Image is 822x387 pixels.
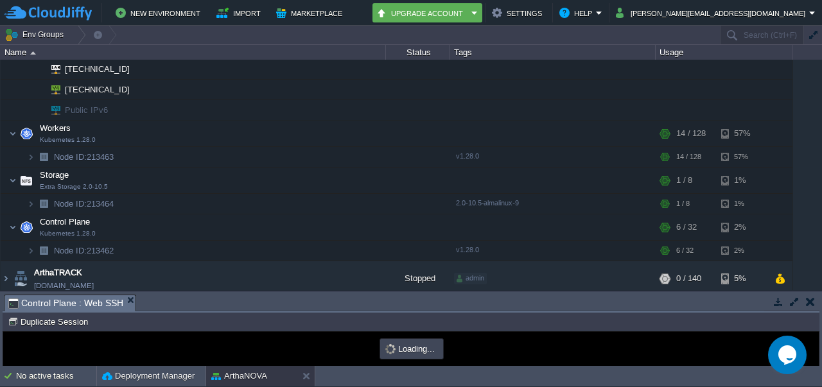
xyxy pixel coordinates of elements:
[676,168,692,193] div: 1 / 8
[34,279,94,292] a: [DOMAIN_NAME]
[387,45,450,60] div: Status
[211,370,267,383] button: ArthaNOVA
[454,273,487,284] div: admin
[456,152,479,160] span: v1.28.0
[656,45,792,60] div: Usage
[42,59,60,79] img: AMDAwAAAACH5BAEAAAAALAAAAAABAAEAAAICRAEAOw==
[35,147,53,167] img: AMDAwAAAACH5BAEAAAAALAAAAAABAAEAAAICRAEAOw==
[53,151,116,162] span: 213463
[40,136,96,144] span: Kubernetes 1.28.0
[53,245,116,256] span: 213462
[27,241,35,261] img: AMDAwAAAACH5BAEAAAAALAAAAAABAAEAAAICRAEAOw==
[9,168,17,193] img: AMDAwAAAACH5BAEAAAAALAAAAAABAAEAAAICRAEAOw==
[721,194,763,214] div: 1%
[676,194,690,214] div: 1 / 8
[53,198,116,209] a: Node ID:213464
[53,198,116,209] span: 213464
[39,170,71,180] a: StorageExtra Storage 2.0-10.5
[34,266,82,279] a: ArthaTRACK
[16,366,96,386] div: No active tasks
[386,261,450,296] div: Stopped
[1,45,385,60] div: Name
[768,336,809,374] iframe: chat widget
[39,169,71,180] span: Storage
[276,5,346,21] button: Marketplace
[64,59,132,79] span: [TECHNICAL_ID]
[676,121,706,146] div: 14 / 128
[676,147,701,167] div: 14 / 128
[35,100,42,120] img: AMDAwAAAACH5BAEAAAAALAAAAAABAAEAAAICRAEAOw==
[102,370,195,383] button: Deployment Manager
[17,121,35,146] img: AMDAwAAAACH5BAEAAAAALAAAAAABAAEAAAICRAEAOw==
[27,147,35,167] img: AMDAwAAAACH5BAEAAAAALAAAAAABAAEAAAICRAEAOw==
[721,214,763,240] div: 2%
[64,105,110,115] a: Public IPv6
[721,147,763,167] div: 57%
[8,316,92,327] button: Duplicate Session
[39,123,73,133] a: WorkersKubernetes 1.28.0
[9,121,17,146] img: AMDAwAAAACH5BAEAAAAALAAAAAABAAEAAAICRAEAOw==
[64,85,132,94] a: [TECHNICAL_ID]
[64,64,132,74] a: [TECHNICAL_ID]
[4,26,68,44] button: Env Groups
[456,246,479,254] span: v1.28.0
[64,100,110,120] span: Public IPv6
[381,340,442,357] div: Loading...
[451,45,655,60] div: Tags
[42,100,60,120] img: AMDAwAAAACH5BAEAAAAALAAAAAABAAEAAAICRAEAOw==
[1,261,11,296] img: AMDAwAAAACH5BAEAAAAALAAAAAABAAEAAAICRAEAOw==
[492,5,546,21] button: Settings
[721,241,763,261] div: 2%
[35,59,42,79] img: AMDAwAAAACH5BAEAAAAALAAAAAABAAEAAAICRAEAOw==
[39,217,92,227] a: Control PlaneKubernetes 1.28.0
[39,216,92,227] span: Control Plane
[40,183,108,191] span: Extra Storage 2.0-10.5
[9,214,17,240] img: AMDAwAAAACH5BAEAAAAALAAAAAABAAEAAAICRAEAOw==
[676,214,697,240] div: 6 / 32
[4,5,92,21] img: CloudJiffy
[456,199,519,207] span: 2.0-10.5-almalinux-9
[39,123,73,133] span: Workers
[54,199,87,209] span: Node ID:
[35,194,53,214] img: AMDAwAAAACH5BAEAAAAALAAAAAABAAEAAAICRAEAOw==
[30,51,36,55] img: AMDAwAAAACH5BAEAAAAALAAAAAABAAEAAAICRAEAOw==
[53,245,116,256] a: Node ID:213462
[116,5,204,21] button: New Environment
[676,261,701,296] div: 0 / 140
[8,295,123,311] span: Control Plane : Web SSH
[17,168,35,193] img: AMDAwAAAACH5BAEAAAAALAAAAAABAAEAAAICRAEAOw==
[53,151,116,162] a: Node ID:213463
[559,5,596,21] button: Help
[40,230,96,237] span: Kubernetes 1.28.0
[54,246,87,255] span: Node ID:
[17,214,35,240] img: AMDAwAAAACH5BAEAAAAALAAAAAABAAEAAAICRAEAOw==
[12,261,30,296] img: AMDAwAAAACH5BAEAAAAALAAAAAABAAEAAAICRAEAOw==
[35,80,42,99] img: AMDAwAAAACH5BAEAAAAALAAAAAABAAEAAAICRAEAOw==
[27,194,35,214] img: AMDAwAAAACH5BAEAAAAALAAAAAABAAEAAAICRAEAOw==
[721,168,763,193] div: 1%
[721,261,763,296] div: 5%
[376,5,468,21] button: Upgrade Account
[616,5,809,21] button: [PERSON_NAME][EMAIL_ADDRESS][DOMAIN_NAME]
[216,5,265,21] button: Import
[42,80,60,99] img: AMDAwAAAACH5BAEAAAAALAAAAAABAAEAAAICRAEAOw==
[721,121,763,146] div: 57%
[676,241,694,261] div: 6 / 32
[54,152,87,162] span: Node ID:
[64,80,132,99] span: [TECHNICAL_ID]
[35,241,53,261] img: AMDAwAAAACH5BAEAAAAALAAAAAABAAEAAAICRAEAOw==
